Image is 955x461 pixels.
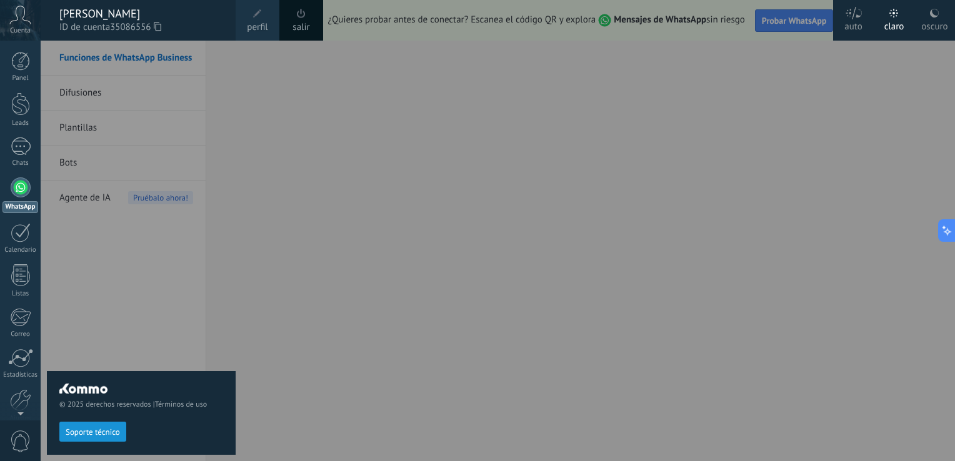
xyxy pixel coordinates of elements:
[66,428,120,437] span: Soporte técnico
[292,21,309,34] a: salir
[59,427,126,436] a: Soporte técnico
[59,7,223,21] div: [PERSON_NAME]
[2,330,39,339] div: Correo
[884,8,904,41] div: claro
[2,246,39,254] div: Calendario
[2,290,39,298] div: Listas
[921,8,947,41] div: oscuro
[2,201,38,213] div: WhatsApp
[247,21,267,34] span: perfil
[2,119,39,127] div: Leads
[59,21,223,34] span: ID de cuenta
[110,21,161,34] span: 35086556
[155,400,207,409] a: Términos de uso
[2,371,39,379] div: Estadísticas
[844,8,862,41] div: auto
[10,27,31,35] span: Cuenta
[2,74,39,82] div: Panel
[59,400,223,409] span: © 2025 derechos reservados |
[59,422,126,442] button: Soporte técnico
[2,159,39,167] div: Chats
